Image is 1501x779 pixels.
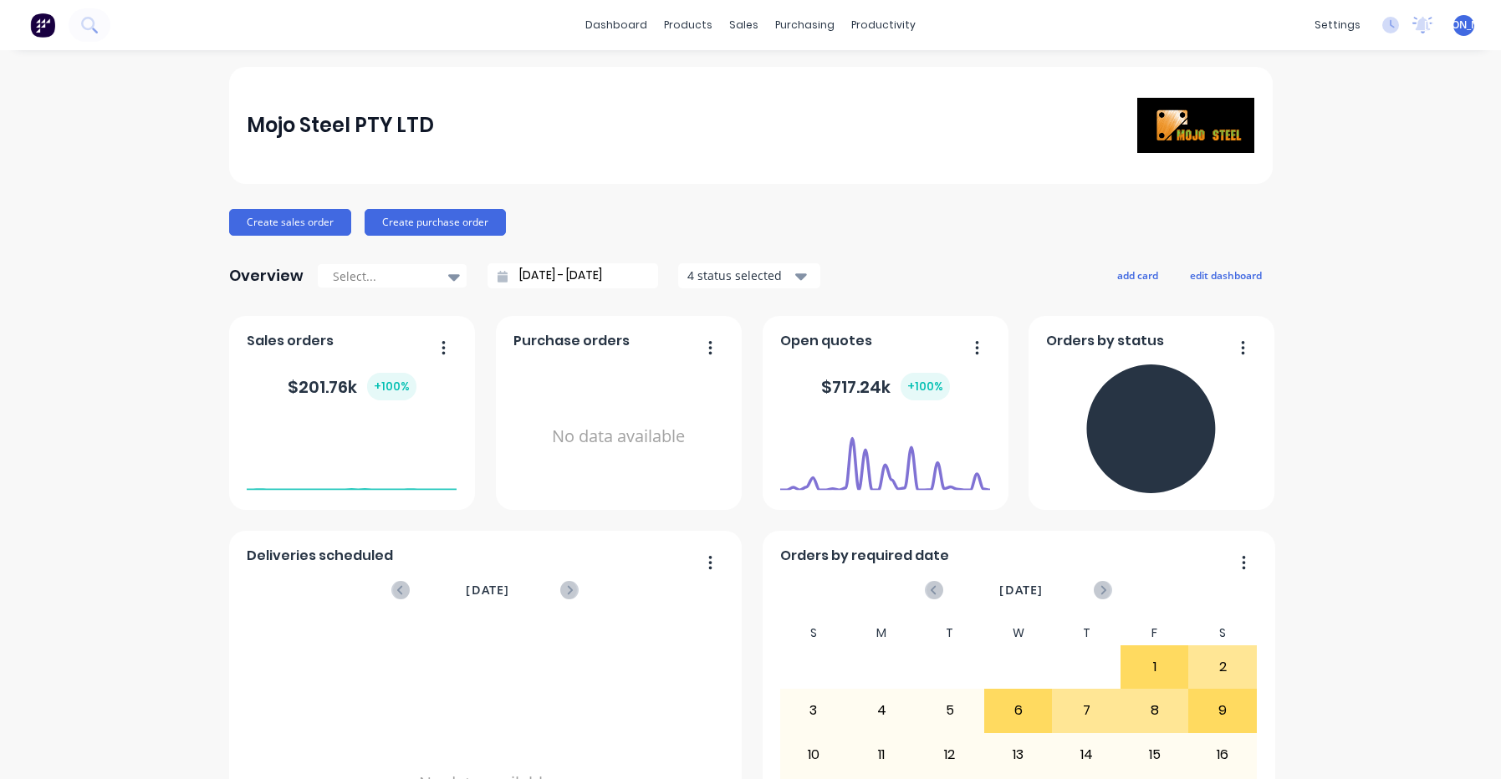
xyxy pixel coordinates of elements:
div: products [656,13,721,38]
div: 16 [1189,734,1256,776]
div: 7 [1053,690,1120,731]
div: 10 [780,734,847,776]
button: Create sales order [229,209,351,236]
div: 2 [1189,646,1256,688]
div: No data available [513,358,723,516]
span: [DATE] [999,581,1043,599]
div: F [1121,621,1189,645]
div: 6 [985,690,1052,731]
div: 14 [1053,734,1120,776]
button: Create purchase order [365,209,506,236]
div: 13 [985,734,1052,776]
span: Orders by status [1046,331,1164,351]
div: purchasing [767,13,843,38]
div: sales [721,13,767,38]
button: add card [1106,264,1169,286]
div: S [779,621,848,645]
div: 8 [1121,690,1188,731]
img: Mojo Steel PTY LTD [1137,98,1254,153]
button: 4 status selected [678,263,820,288]
div: $ 717.24k [821,373,950,400]
div: Overview [229,259,304,293]
img: Factory [30,13,55,38]
div: + 100 % [901,373,950,400]
div: 5 [916,690,983,731]
span: [DATE] [466,581,509,599]
div: W [984,621,1053,645]
div: M [848,621,916,645]
div: 4 [849,690,916,731]
div: 3 [780,690,847,731]
div: T [916,621,984,645]
span: Purchase orders [513,331,630,351]
div: 4 status selected [687,267,793,284]
div: 1 [1121,646,1188,688]
span: Open quotes [780,331,872,351]
div: + 100 % [367,373,416,400]
div: Mojo Steel PTY LTD [247,109,434,142]
div: $ 201.76k [288,373,416,400]
div: productivity [843,13,924,38]
div: 9 [1189,690,1256,731]
div: S [1188,621,1257,645]
div: T [1052,621,1121,645]
a: dashboard [577,13,656,38]
button: edit dashboard [1179,264,1273,286]
div: 11 [849,734,916,776]
div: settings [1306,13,1369,38]
div: 15 [1121,734,1188,776]
div: 12 [916,734,983,776]
span: Sales orders [247,331,334,351]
